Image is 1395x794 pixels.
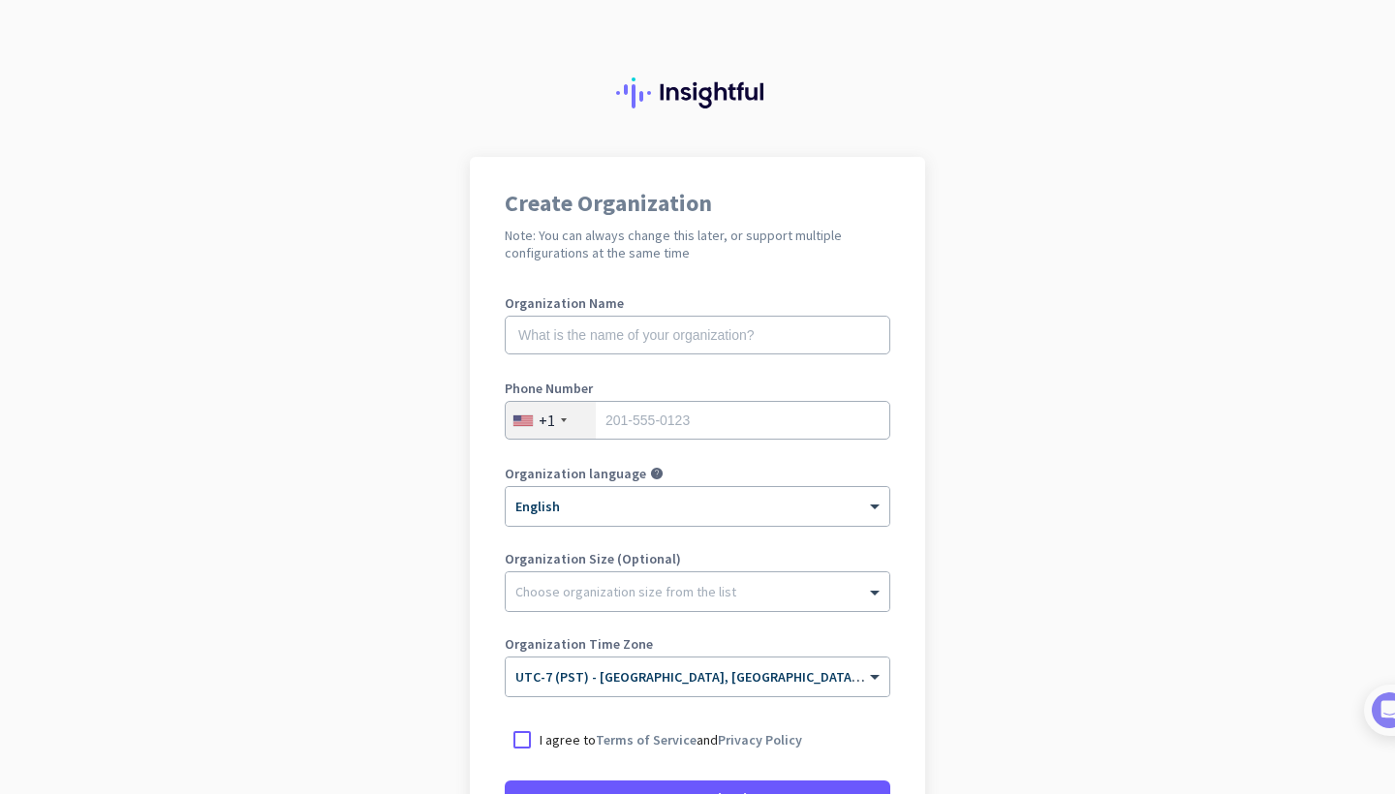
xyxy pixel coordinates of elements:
label: Phone Number [505,382,890,395]
div: +1 [539,411,555,430]
p: I agree to and [540,730,802,749]
input: 201-555-0123 [505,401,890,440]
h1: Create Organization [505,192,890,215]
h2: Note: You can always change this later, or support multiple configurations at the same time [505,227,890,261]
label: Organization Name [505,296,890,310]
input: What is the name of your organization? [505,316,890,354]
i: help [650,467,664,480]
label: Organization Size (Optional) [505,552,890,565]
img: Insightful [616,77,779,108]
a: Privacy Policy [718,731,802,748]
a: Terms of Service [596,731,697,748]
label: Organization Time Zone [505,637,890,651]
label: Organization language [505,467,646,480]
